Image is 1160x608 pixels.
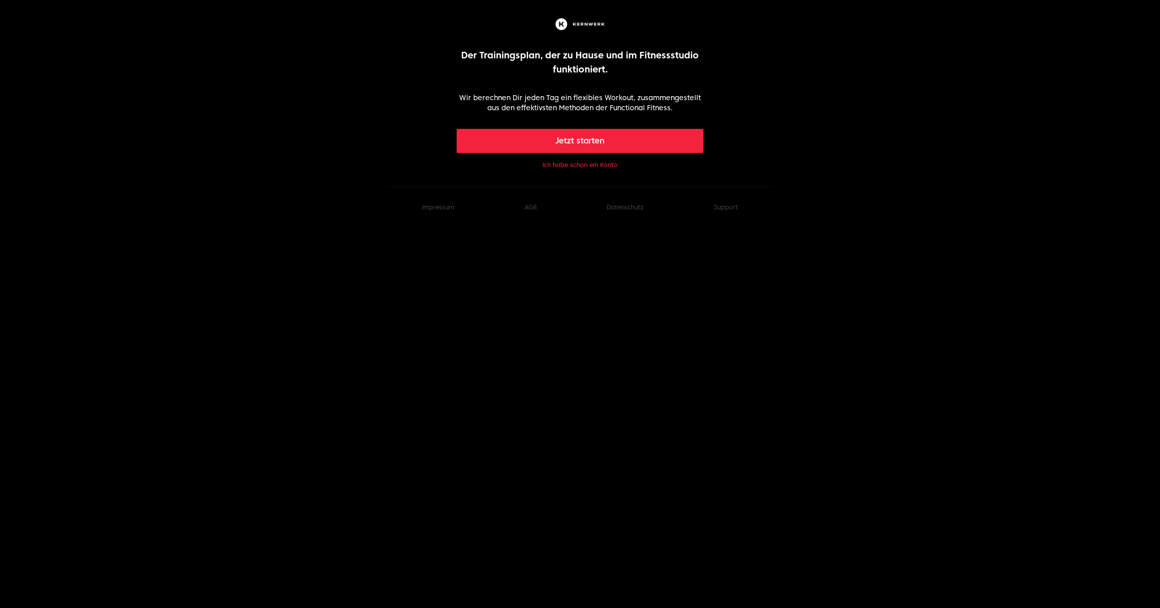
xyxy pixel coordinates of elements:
a: AGB [525,203,537,211]
button: Support [714,203,738,211]
a: Impressum [422,203,454,211]
p: Wir berechnen Dir jeden Tag ein flexibles Workout, zusammengestellt aus den effektivsten Methoden... [457,93,704,113]
p: Der Trainingsplan, der zu Hause und im Fitnessstudio funktioniert. [457,48,704,77]
button: Jetzt starten [457,129,704,153]
a: Datenschutz [607,203,643,211]
img: Kernwerk® [553,16,607,32]
button: Ich habe schon ein Konto [542,161,618,169]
